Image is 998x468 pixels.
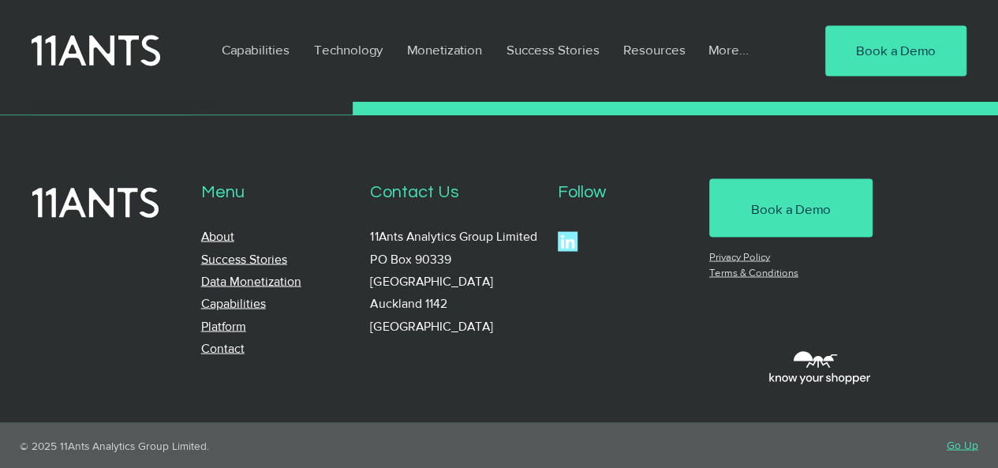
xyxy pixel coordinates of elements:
p: Monetization [398,32,489,68]
p: Follow [558,178,694,206]
a: Capabilities [209,32,301,68]
a: Success Stories [201,252,287,265]
nav: Site [209,32,777,68]
a: Data Monetization [201,274,301,287]
p: Menu [201,178,356,206]
p: Technology [305,32,390,68]
a: Contact [201,341,245,354]
p: Resources [615,32,693,68]
p: Capabilities [213,32,297,68]
a: Go Up [947,438,978,451]
a: Platform [201,319,246,332]
a: Resources [611,32,696,68]
p: 11Ants Analytics Group Limited PO Box 90339 [GEOGRAPHIC_DATA] Auckland 1142 [GEOGRAPHIC_DATA] [370,225,543,337]
a: Monetization [394,32,494,68]
a: Capabilities [201,296,266,309]
iframe: Embedded Content [554,269,871,417]
a: Technology [301,32,394,68]
p: Success Stories [498,32,607,68]
p: More... [700,32,756,68]
span: Book a Demo [751,199,831,218]
a: Terms & Conditions [709,266,798,278]
a: Book a Demo [709,178,873,237]
p: Contact Us [370,178,543,206]
a: Privacy Policy [709,250,770,262]
p: © 2025 11Ants Analytics Group Limited. [20,439,477,451]
a: About [201,229,234,242]
a: Book a Demo [825,25,966,76]
a: Success Stories [494,32,611,68]
img: LinkedIn [558,231,577,251]
ul: Social Bar [558,231,577,251]
span: Book a Demo [856,41,936,60]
